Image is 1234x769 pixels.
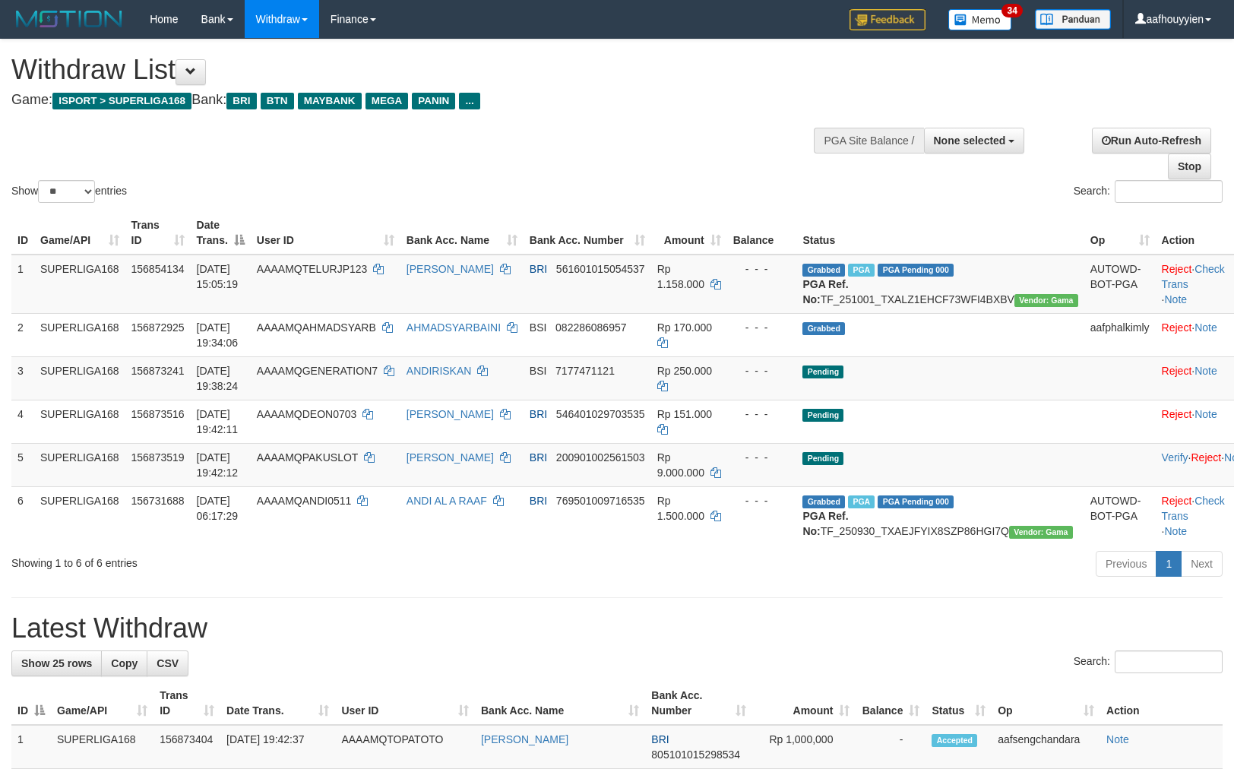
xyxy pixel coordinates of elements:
[1106,733,1129,745] a: Note
[257,451,358,464] span: AAAAMQPAKUSLOT
[34,356,125,400] td: SUPERLIGA168
[34,313,125,356] td: SUPERLIGA168
[131,365,185,377] span: 156873241
[1181,551,1223,577] a: Next
[11,682,51,725] th: ID: activate to sort column descending
[657,495,704,522] span: Rp 1.500.000
[1164,293,1187,305] a: Note
[157,657,179,669] span: CSV
[1074,650,1223,673] label: Search:
[131,321,185,334] span: 156872925
[257,495,352,507] span: AAAAMQANDI0511
[1084,255,1156,314] td: AUTOWD-BOT-PGA
[52,93,191,109] span: ISPORT > SUPERLIGA168
[407,408,494,420] a: [PERSON_NAME]
[407,451,494,464] a: [PERSON_NAME]
[848,264,875,277] span: Marked by aafsengchandara
[1001,4,1022,17] span: 34
[733,320,791,335] div: - - -
[11,725,51,769] td: 1
[1162,263,1192,275] a: Reject
[407,365,472,377] a: ANDIRISKAN
[1014,294,1078,307] span: Vendor URL: https://trx31.1velocity.biz
[11,180,127,203] label: Show entries
[925,682,992,725] th: Status: activate to sort column ascending
[197,408,239,435] span: [DATE] 19:42:11
[645,682,752,725] th: Bank Acc. Number: activate to sort column ascending
[1194,408,1217,420] a: Note
[400,211,524,255] th: Bank Acc. Name: activate to sort column ascending
[11,486,34,545] td: 6
[1035,9,1111,30] img: panduan.png
[51,682,153,725] th: Game/API: activate to sort column ascending
[153,725,220,769] td: 156873404
[802,452,843,465] span: Pending
[934,134,1006,147] span: None selected
[530,408,547,420] span: BRI
[481,733,568,745] a: [PERSON_NAME]
[197,495,239,522] span: [DATE] 06:17:29
[555,365,615,377] span: Copy 7177471121 to clipboard
[556,495,645,507] span: Copy 769501009716535 to clipboard
[992,682,1100,725] th: Op: activate to sort column ascending
[848,495,875,508] span: Marked by aafromsomean
[878,495,954,508] span: PGA Pending
[802,510,848,537] b: PGA Ref. No:
[651,748,740,761] span: Copy 805101015298534 to clipboard
[530,495,547,507] span: BRI
[733,261,791,277] div: - - -
[733,450,791,465] div: - - -
[298,93,362,109] span: MAYBANK
[850,9,925,30] img: Feedback.jpg
[1191,451,1222,464] a: Reject
[796,255,1084,314] td: TF_251001_TXALZ1EHCF73WFI4BXBV
[220,725,335,769] td: [DATE] 19:42:37
[191,211,251,255] th: Date Trans.: activate to sort column descending
[530,263,547,275] span: BRI
[11,400,34,443] td: 4
[657,263,704,290] span: Rp 1.158.000
[524,211,651,255] th: Bank Acc. Number: activate to sort column ascending
[1168,153,1211,179] a: Stop
[407,263,494,275] a: [PERSON_NAME]
[131,451,185,464] span: 156873519
[530,451,547,464] span: BRI
[1194,321,1217,334] a: Note
[147,650,188,676] a: CSV
[796,211,1084,255] th: Status
[34,255,125,314] td: SUPERLIGA168
[111,657,138,669] span: Copy
[335,725,475,769] td: AAAAMQTOPATOTO
[153,682,220,725] th: Trans ID: activate to sort column ascending
[856,725,925,769] td: -
[657,408,712,420] span: Rp 151.000
[38,180,95,203] select: Showentries
[11,255,34,314] td: 1
[1162,321,1192,334] a: Reject
[1162,495,1192,507] a: Reject
[365,93,409,109] span: MEGA
[335,682,475,725] th: User ID: activate to sort column ascending
[197,365,239,392] span: [DATE] 19:38:24
[856,682,925,725] th: Balance: activate to sort column ascending
[34,211,125,255] th: Game/API: activate to sort column ascending
[733,407,791,422] div: - - -
[727,211,797,255] th: Balance
[101,650,147,676] a: Copy
[257,321,376,334] span: AAAAMQAHMADSYARB
[1194,365,1217,377] a: Note
[11,313,34,356] td: 2
[257,408,357,420] span: AAAAMQDEON0703
[657,365,712,377] span: Rp 250.000
[11,356,34,400] td: 3
[459,93,479,109] span: ...
[802,278,848,305] b: PGA Ref. No:
[1074,180,1223,203] label: Search:
[530,321,547,334] span: BSI
[251,211,400,255] th: User ID: activate to sort column ascending
[1084,313,1156,356] td: aafphalkimly
[1162,408,1192,420] a: Reject
[878,264,954,277] span: PGA Pending
[657,321,712,334] span: Rp 170.000
[1115,650,1223,673] input: Search:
